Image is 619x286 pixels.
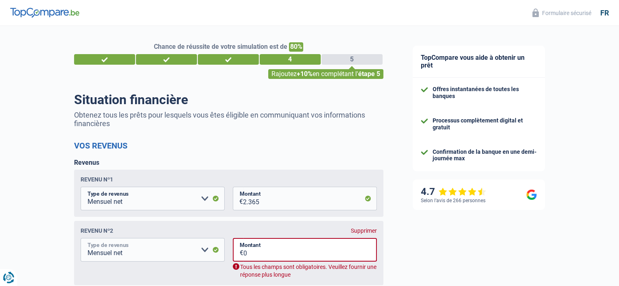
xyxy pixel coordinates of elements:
[154,43,287,50] span: Chance de réussite de votre simulation est de
[10,8,79,17] img: TopCompare Logo
[233,187,243,210] span: €
[421,186,486,198] div: 4.7
[351,227,377,234] div: Supprimer
[600,9,609,17] div: fr
[289,42,303,52] span: 80%
[358,70,380,78] span: étape 5
[322,54,383,65] div: 5
[260,54,321,65] div: 4
[233,238,243,262] span: €
[433,148,537,162] div: Confirmation de la banque en une demi-journée max
[74,111,383,128] p: Obtenez tous les prêts pour lesquels vous êtes éligible en communiquant vos informations financières
[413,46,545,78] div: TopCompare vous aide à obtenir un prêt
[297,70,313,78] span: +10%
[433,86,537,100] div: Offres instantanées de toutes les banques
[198,54,259,65] div: 3
[74,92,383,107] h1: Situation financière
[268,69,383,79] div: Rajoutez en complétant l'
[233,263,377,279] div: Tous les champs sont obligatoires. Veuillez fournir une réponse plus longue
[421,198,486,203] div: Selon l’avis de 266 personnes
[527,6,596,20] button: Formulaire sécurisé
[81,227,113,234] div: Revenu nº2
[74,54,135,65] div: 1
[81,176,113,183] div: Revenu nº1
[136,54,197,65] div: 2
[74,141,383,151] h2: Vos revenus
[74,159,99,166] label: Revenus
[433,117,537,131] div: Processus complètement digital et gratuit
